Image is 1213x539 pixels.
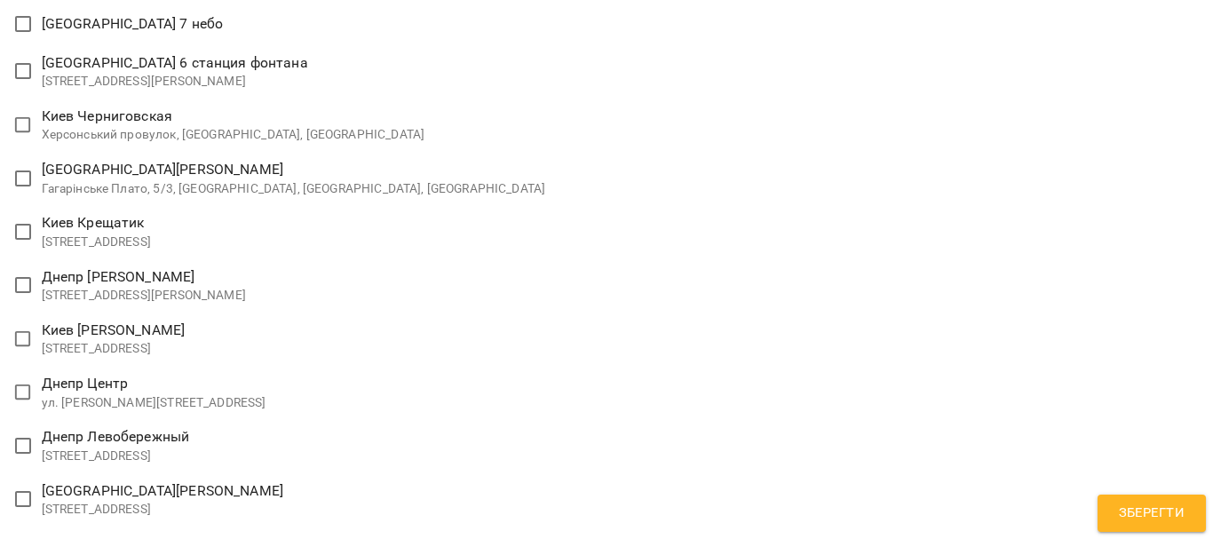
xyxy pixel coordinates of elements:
[1119,502,1185,525] span: Зберегти
[42,161,283,178] span: [GEOGRAPHIC_DATA][PERSON_NAME]
[42,126,425,144] p: Херсонський провулок, [GEOGRAPHIC_DATA], [GEOGRAPHIC_DATA]
[1098,495,1206,532] button: Зберегти
[42,268,195,285] span: Днепр [PERSON_NAME]
[42,482,283,499] span: [GEOGRAPHIC_DATA][PERSON_NAME]
[42,73,308,91] p: [STREET_ADDRESS][PERSON_NAME]
[42,214,145,231] span: Киев Крещатик
[42,428,190,445] span: Днепр Левобережный
[42,448,190,465] p: [STREET_ADDRESS]
[42,54,308,71] span: [GEOGRAPHIC_DATA] 6 станция фонтана
[42,340,186,358] p: [STREET_ADDRESS]
[42,234,151,251] p: [STREET_ADDRESS]
[42,321,186,338] span: Киев [PERSON_NAME]
[42,107,173,124] span: Киев Черниговская
[42,15,224,32] span: [GEOGRAPHIC_DATA] 7 небо
[42,375,129,392] span: Днепр Центр
[42,394,266,412] p: ул. [PERSON_NAME][STREET_ADDRESS]
[42,180,546,198] p: Гагарінське Плато, 5/3, [GEOGRAPHIC_DATA], [GEOGRAPHIC_DATA], [GEOGRAPHIC_DATA]
[42,501,283,519] p: [STREET_ADDRESS]
[42,287,246,305] p: [STREET_ADDRESS][PERSON_NAME]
